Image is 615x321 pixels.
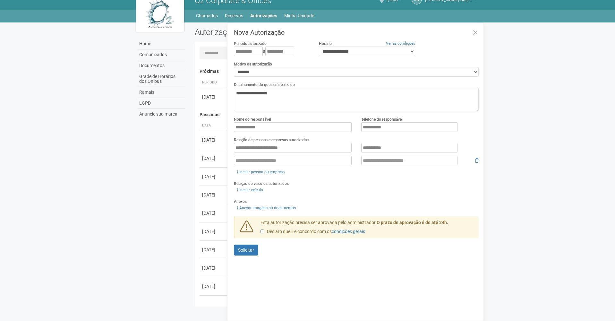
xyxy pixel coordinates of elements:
span: Solicitar [238,247,254,253]
label: Anexos [234,199,247,204]
label: Declaro que li e concordo com os [261,229,365,235]
a: Incluir veículo [234,187,265,194]
div: [DATE] [202,155,226,161]
a: Home [138,39,185,49]
label: Nome do responsável [234,117,271,122]
a: Incluir pessoa ou empresa [234,169,287,176]
a: Ramais [138,87,185,98]
a: condições gerais [332,229,365,234]
div: [DATE] [202,301,226,308]
button: Solicitar [234,245,258,256]
a: Anuncie sua marca [138,109,185,119]
th: Data [200,120,228,131]
div: [DATE] [202,247,226,253]
a: Ver as condições [386,41,415,46]
label: Relação de veículos autorizados [234,181,289,187]
a: Autorizações [250,11,277,20]
h4: Próximas [200,69,474,74]
th: Período [200,77,228,88]
a: Anexar imagens ou documentos [234,204,298,212]
h2: Autorizações [195,27,332,37]
a: Comunicados [138,49,185,60]
div: a [234,47,309,56]
i: Remover [475,158,479,163]
div: [DATE] [202,137,226,143]
div: [DATE] [202,173,226,180]
label: Horário [319,41,332,47]
label: Período autorizado [234,41,267,47]
div: [DATE] [202,283,226,290]
label: Detalhamento do que será realizado [234,82,295,88]
input: Declaro que li e concordo com oscondições gerais [261,230,264,233]
h3: Nova Autorização [234,29,479,36]
a: Chamados [196,11,218,20]
a: Minha Unidade [284,11,314,20]
div: Esta autorização precisa ser aprovada pelo administrador. [256,220,479,238]
div: [DATE] [202,94,226,100]
div: [DATE] [202,265,226,271]
label: Motivo da autorização [234,61,272,67]
label: Telefone do responsável [361,117,403,122]
div: [DATE] [202,192,226,198]
div: [DATE] [202,228,226,235]
a: Documentos [138,60,185,71]
h4: Passadas [200,112,474,117]
strong: O prazo de aprovação é de até 24h. [377,220,448,225]
a: LGPD [138,98,185,109]
label: Relação de pessoas e empresas autorizadas [234,137,309,143]
div: [DATE] [202,210,226,216]
a: Reservas [225,11,243,20]
a: Grade de Horários dos Ônibus [138,71,185,87]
